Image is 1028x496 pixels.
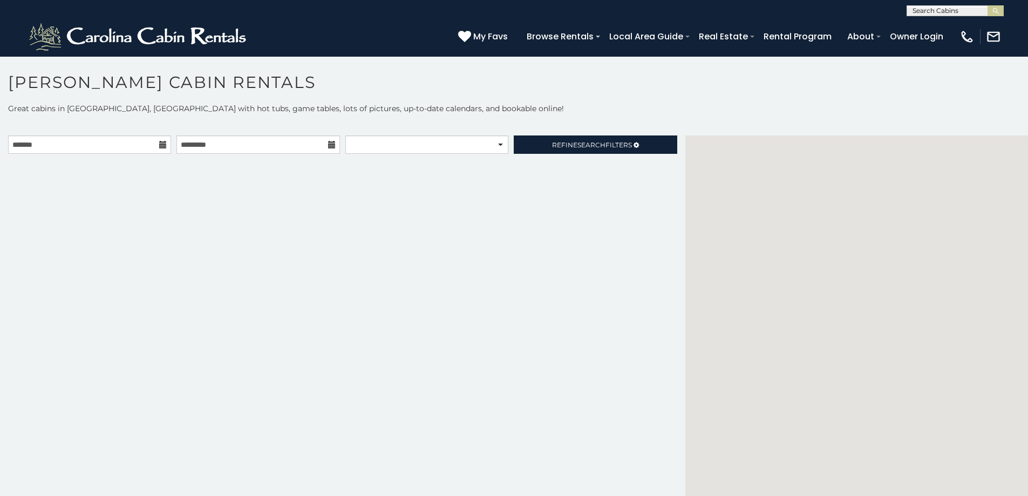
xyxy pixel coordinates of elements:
[693,27,753,46] a: Real Estate
[959,29,975,44] img: phone-regular-white.png
[577,141,605,149] span: Search
[473,30,508,43] span: My Favs
[552,141,632,149] span: Refine Filters
[604,27,689,46] a: Local Area Guide
[521,27,599,46] a: Browse Rentals
[884,27,949,46] a: Owner Login
[458,30,510,44] a: My Favs
[758,27,837,46] a: Rental Program
[514,135,677,154] a: RefineSearchFilters
[986,29,1001,44] img: mail-regular-white.png
[842,27,880,46] a: About
[27,21,251,53] img: White-1-2.png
